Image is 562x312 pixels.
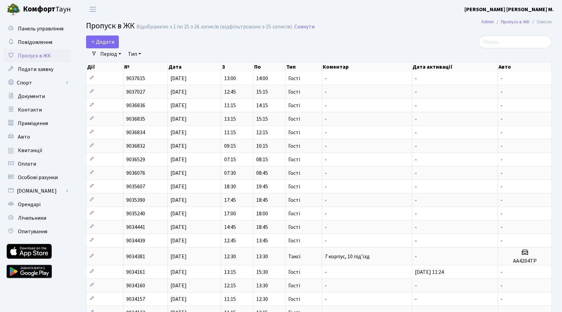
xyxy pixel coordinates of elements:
[126,169,145,177] span: 9036076
[18,66,53,73] span: Подати заявку
[415,268,444,276] span: [DATE] 11:24
[288,89,300,95] span: Гості
[415,210,417,217] span: -
[288,157,300,162] span: Гості
[288,224,300,230] span: Гості
[501,115,503,123] span: -
[256,295,268,303] span: 12:30
[84,4,101,15] button: Переключити навігацію
[170,268,187,276] span: [DATE]
[464,5,554,14] a: [PERSON_NAME] [PERSON_NAME] М.
[170,253,187,260] span: [DATE]
[3,157,71,171] a: Оплати
[286,62,322,72] th: Тип
[224,196,236,204] span: 17:45
[18,25,63,32] span: Панель управління
[124,62,168,72] th: №
[170,237,187,244] span: [DATE]
[18,147,43,154] span: Квитанції
[256,237,268,244] span: 13:45
[325,142,327,150] span: -
[256,169,268,177] span: 08:45
[224,282,236,289] span: 12:15
[256,223,268,231] span: 18:45
[170,282,187,289] span: [DATE]
[501,88,503,96] span: -
[481,18,494,25] a: Admin
[256,88,268,96] span: 15:15
[126,268,145,276] span: 9034161
[136,24,293,30] div: Відображено з 1 по 25 з 26 записів (відфільтровано з 25 записів).
[256,102,268,109] span: 14:15
[501,295,503,303] span: -
[256,75,268,82] span: 14:00
[3,117,71,130] a: Приміщення
[18,120,48,127] span: Приміщення
[288,197,300,203] span: Гості
[415,142,417,150] span: -
[3,171,71,184] a: Особові рахунки
[126,196,145,204] span: 9035390
[18,214,46,222] span: Лічильники
[415,88,417,96] span: -
[501,210,503,217] span: -
[256,253,268,260] span: 13:30
[18,52,51,59] span: Пропуск в ЖК
[501,129,503,136] span: -
[501,196,503,204] span: -
[126,183,145,190] span: 9035607
[224,268,236,276] span: 13:15
[18,106,42,114] span: Контакти
[415,156,417,163] span: -
[415,253,417,260] span: -
[170,75,187,82] span: [DATE]
[126,223,145,231] span: 9034441
[325,196,327,204] span: -
[18,174,58,181] span: Особові рахунки
[23,4,55,15] b: Комфорт
[530,18,552,26] li: Список
[256,196,268,204] span: 18:45
[3,184,71,198] a: [DOMAIN_NAME]
[3,130,71,144] a: Авто
[3,63,71,76] a: Подати заявку
[224,115,236,123] span: 13:15
[288,254,300,259] span: Таксі
[126,88,145,96] span: 9037027
[415,237,417,244] span: -
[325,156,327,163] span: -
[501,75,503,82] span: -
[288,283,300,288] span: Гості
[98,48,124,60] a: Період
[126,282,145,289] span: 9034160
[224,223,236,231] span: 14:45
[325,102,327,109] span: -
[126,129,145,136] span: 9036834
[3,49,71,63] a: Пропуск в ЖК
[288,269,300,275] span: Гості
[224,237,236,244] span: 12:45
[224,142,236,150] span: 09:15
[325,169,327,177] span: -
[224,183,236,190] span: 18:30
[288,130,300,135] span: Гості
[325,115,327,123] span: -
[170,156,187,163] span: [DATE]
[256,115,268,123] span: 15:15
[18,133,30,141] span: Авто
[501,268,503,276] span: -
[256,129,268,136] span: 12:15
[256,210,268,217] span: 18:00
[325,237,327,244] span: -
[86,62,124,72] th: Дії
[288,76,300,81] span: Гості
[125,48,144,60] a: Тип
[3,144,71,157] a: Квитанції
[415,282,417,289] span: -
[325,268,327,276] span: -
[3,198,71,211] a: Орендарі
[501,282,503,289] span: -
[501,237,503,244] span: -
[168,62,221,72] th: Дата
[3,211,71,225] a: Лічильники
